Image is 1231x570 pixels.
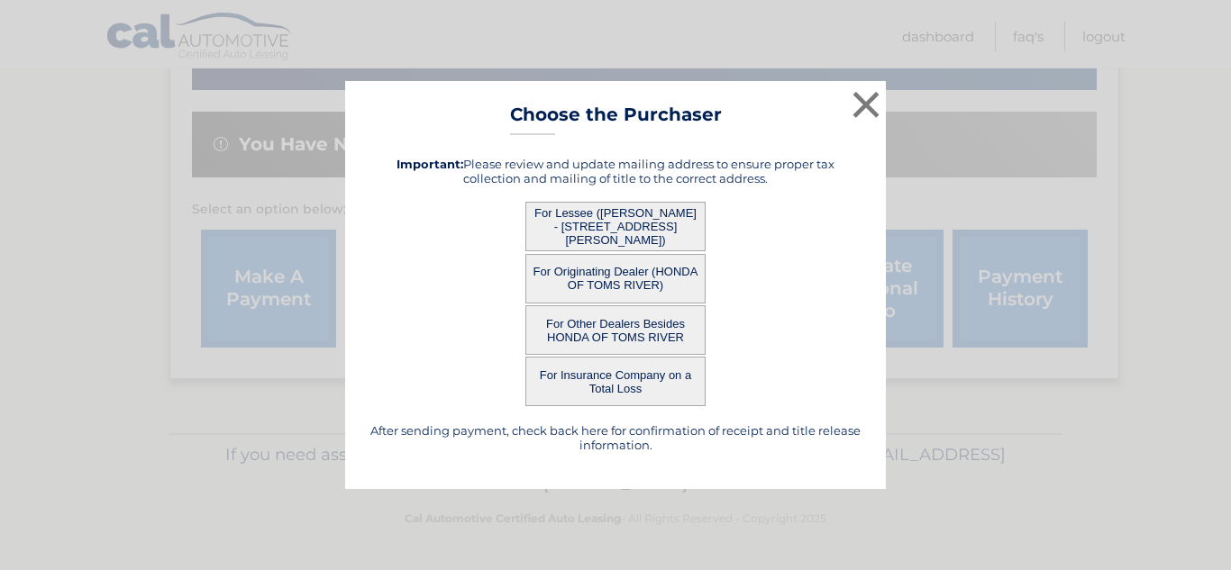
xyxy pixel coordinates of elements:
[368,423,863,452] h5: After sending payment, check back here for confirmation of receipt and title release information.
[525,254,706,303] button: For Originating Dealer (HONDA OF TOMS RIVER)
[368,157,863,185] h5: Please review and update mailing address to ensure proper tax collection and mailing of title to ...
[397,157,463,171] strong: Important:
[525,202,706,251] button: For Lessee ([PERSON_NAME] - [STREET_ADDRESS][PERSON_NAME])
[510,104,722,135] h3: Choose the Purchaser
[525,305,706,355] button: For Other Dealers Besides HONDA OF TOMS RIVER
[848,86,884,122] button: ×
[525,357,706,406] button: For Insurance Company on a Total Loss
